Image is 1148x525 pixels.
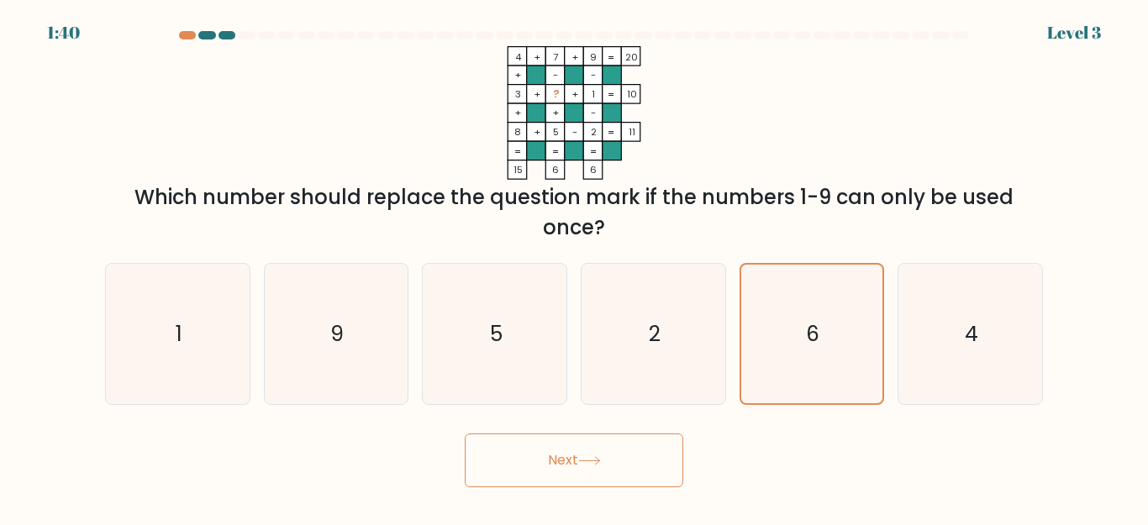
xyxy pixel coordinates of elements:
[514,68,521,81] tspan: +
[514,106,521,119] tspan: +
[514,125,521,139] tspan: 8
[590,50,597,64] tspan: 9
[115,182,1033,243] div: Which number should replace the question mark if the numbers 1-9 can only be used once?
[608,87,614,101] tspan: =
[534,87,540,101] tspan: +
[552,106,559,119] tspan: +
[47,20,80,45] div: 1:40
[591,125,597,139] tspan: 2
[515,87,521,101] tspan: 3
[490,319,503,349] text: 5
[591,106,596,119] tspan: -
[807,319,820,349] text: 6
[534,50,540,64] tspan: +
[465,433,683,487] button: Next
[553,125,559,139] tspan: 5
[627,87,637,101] tspan: 10
[176,319,182,349] text: 1
[552,144,559,158] tspan: =
[515,50,522,64] tspan: 4
[1047,20,1101,45] div: Level 3
[608,50,614,64] tspan: =
[331,319,345,349] text: 9
[592,87,595,101] tspan: 1
[534,125,540,139] tspan: +
[590,163,597,176] tspan: 6
[552,163,559,176] tspan: 6
[571,50,578,64] tspan: +
[629,125,635,139] tspan: 11
[608,125,614,139] tspan: =
[553,68,558,81] tspan: -
[590,144,597,158] tspan: =
[553,50,558,64] tspan: 7
[571,87,578,101] tspan: +
[625,50,638,64] tspan: 20
[649,319,661,349] text: 2
[513,163,523,176] tspan: 15
[572,125,577,139] tspan: -
[514,144,521,158] tspan: =
[965,319,978,349] text: 4
[553,87,559,101] tspan: ?
[591,68,596,81] tspan: -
